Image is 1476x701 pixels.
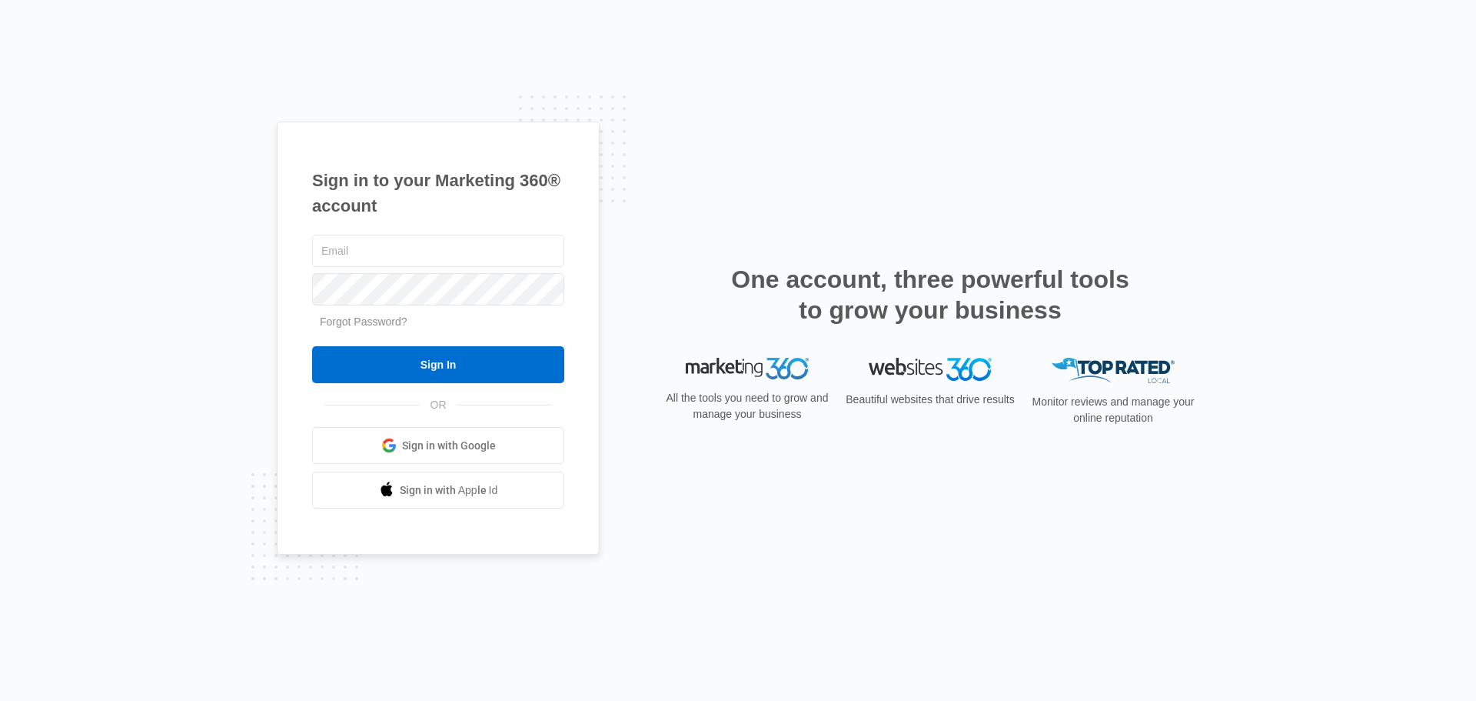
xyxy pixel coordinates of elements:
[402,438,496,454] span: Sign in with Google
[686,358,809,379] img: Marketing 360
[312,168,564,219] h1: Sign in to your Marketing 360® account
[312,235,564,267] input: Email
[726,264,1134,325] h2: One account, three powerful tools to grow your business
[1027,394,1199,426] p: Monitor reviews and manage your online reputation
[400,482,498,499] span: Sign in with Apple Id
[312,346,564,383] input: Sign In
[1052,358,1175,383] img: Top Rated Local
[312,472,564,509] a: Sign in with Apple Id
[320,315,407,328] a: Forgot Password?
[869,358,992,380] img: Websites 360
[661,390,833,422] p: All the tools you need to grow and manage your business
[312,427,564,464] a: Sign in with Google
[420,397,457,413] span: OR
[844,392,1016,408] p: Beautiful websites that drive results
